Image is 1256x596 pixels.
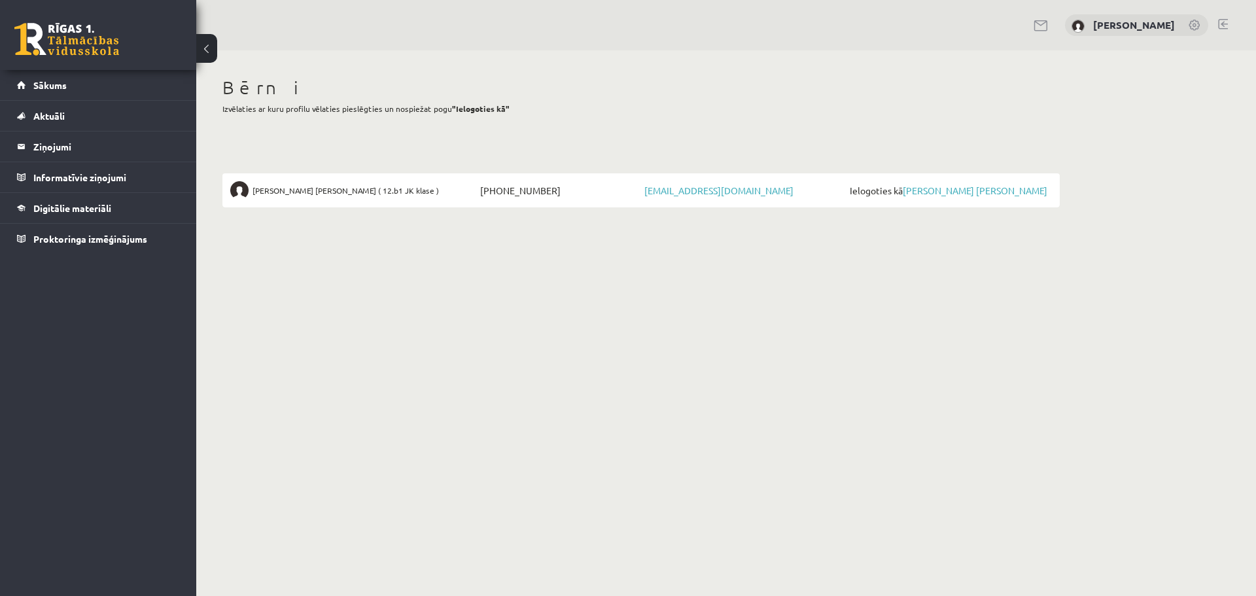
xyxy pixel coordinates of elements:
[17,193,180,223] a: Digitālie materiāli
[846,181,1052,200] span: Ielogoties kā
[17,162,180,192] a: Informatīvie ziņojumi
[644,184,794,196] a: [EMAIL_ADDRESS][DOMAIN_NAME]
[17,131,180,162] a: Ziņojumi
[33,162,180,192] legend: Informatīvie ziņojumi
[17,101,180,131] a: Aktuāli
[253,181,439,200] span: [PERSON_NAME] [PERSON_NAME] ( 12.b1 JK klase )
[452,103,510,114] b: "Ielogoties kā"
[33,110,65,122] span: Aktuāli
[33,202,111,214] span: Digitālie materiāli
[33,233,147,245] span: Proktoringa izmēģinājums
[222,77,1060,99] h1: Bērni
[17,224,180,254] a: Proktoringa izmēģinājums
[33,79,67,91] span: Sākums
[1072,20,1085,33] img: Rita Sarma
[1093,18,1175,31] a: [PERSON_NAME]
[477,181,641,200] span: [PHONE_NUMBER]
[230,181,249,200] img: Emīlija Krista Bērziņa
[14,23,119,56] a: Rīgas 1. Tālmācības vidusskola
[33,131,180,162] legend: Ziņojumi
[222,103,1060,114] p: Izvēlaties ar kuru profilu vēlaties pieslēgties un nospiežat pogu
[17,70,180,100] a: Sākums
[903,184,1047,196] a: [PERSON_NAME] [PERSON_NAME]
